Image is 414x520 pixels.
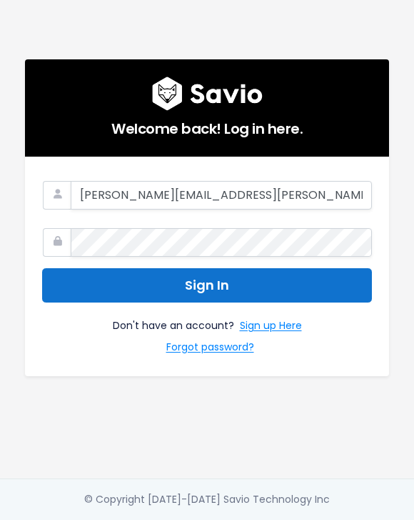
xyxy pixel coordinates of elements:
div: © Copyright [DATE]-[DATE] Savio Technology Inc [84,491,330,509]
keeper-lock: Open Keeper Popup [346,234,363,251]
h5: Welcome back! Log in here. [42,111,372,139]
a: Forgot password? [166,338,254,359]
img: logo600x187.a314fd40982d.png [152,77,263,111]
div: Don't have an account? [42,303,372,358]
button: Sign In [42,268,372,303]
a: Sign up Here [240,317,302,338]
input: Your Work Email Address [71,181,372,210]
